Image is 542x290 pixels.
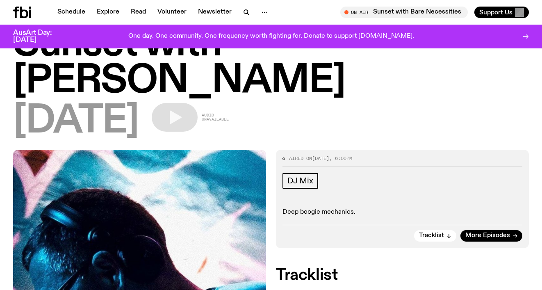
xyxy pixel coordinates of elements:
[465,233,510,239] span: More Episodes
[460,230,522,242] a: More Episodes
[329,155,352,162] span: , 6:00pm
[276,268,529,283] h2: Tracklist
[13,103,139,140] span: [DATE]
[282,173,318,189] a: DJ Mix
[52,7,90,18] a: Schedule
[92,7,124,18] a: Explore
[419,233,444,239] span: Tracklist
[13,26,529,100] h1: Sunset with [PERSON_NAME]
[340,7,468,18] button: On AirSunset with Bare Necessities
[312,155,329,162] span: [DATE]
[282,208,522,216] p: Deep boogie mechanics.
[193,7,237,18] a: Newsletter
[153,7,191,18] a: Volunteer
[474,7,529,18] button: Support Us
[289,155,312,162] span: Aired on
[202,113,229,121] span: Audio unavailable
[13,30,66,43] h3: AusArt Day: [DATE]
[414,230,456,242] button: Tracklist
[479,9,512,16] span: Support Us
[126,7,151,18] a: Read
[287,176,313,185] span: DJ Mix
[128,33,414,40] p: One day. One community. One frequency worth fighting for. Donate to support [DOMAIN_NAME].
